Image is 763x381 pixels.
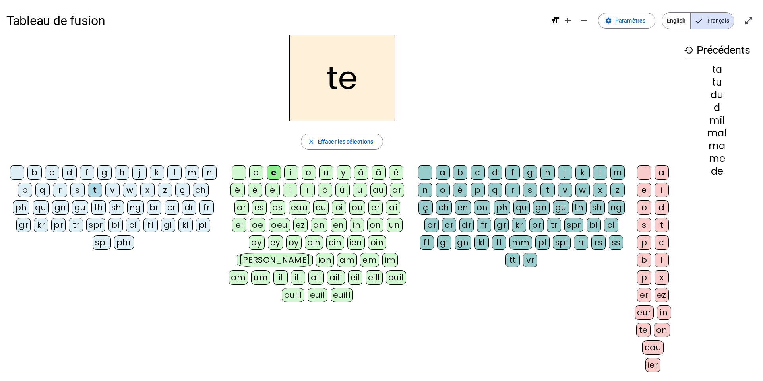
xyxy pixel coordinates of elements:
mat-icon: settings [605,17,612,24]
div: pl [535,235,550,250]
div: rs [591,235,606,250]
div: x [593,183,607,197]
div: b [27,165,42,180]
div: um [251,270,270,285]
button: Augmenter la taille de la police [560,13,576,29]
div: ç [175,183,190,197]
div: cl [126,218,140,232]
div: oin [368,235,386,250]
div: m [185,165,199,180]
div: kr [34,218,48,232]
span: Paramètres [615,16,645,25]
div: c [655,235,669,250]
div: mal [684,128,750,138]
div: er [637,288,651,302]
mat-button-toggle-group: Language selection [662,12,734,29]
div: â [372,165,386,180]
div: [PERSON_NAME] [237,253,313,267]
div: il [273,270,288,285]
div: k [575,165,590,180]
div: ll [492,235,506,250]
div: t [540,183,555,197]
div: w [575,183,590,197]
div: u [319,165,333,180]
div: er [368,200,383,215]
div: mm [509,235,532,250]
div: ô [318,183,332,197]
div: in [657,305,671,320]
div: spr [564,218,583,232]
div: ier [645,358,661,372]
div: ü [353,183,367,197]
div: z [158,183,172,197]
div: k [150,165,164,180]
div: an [311,218,327,232]
button: Entrer en plein écran [741,13,757,29]
div: tt [505,253,520,267]
div: eil [348,270,363,285]
div: kl [474,235,489,250]
div: n [418,183,432,197]
div: ez [655,288,669,302]
div: t [88,183,102,197]
div: c [471,165,485,180]
div: ë [265,183,280,197]
div: sh [109,200,124,215]
div: gr [494,218,509,232]
div: d [62,165,77,180]
div: dr [182,200,196,215]
div: on [367,218,383,232]
div: fr [199,200,214,215]
div: à [354,165,368,180]
div: oi [332,200,346,215]
div: vr [523,253,537,267]
div: cr [165,200,179,215]
div: rr [574,235,588,250]
div: ein [326,235,344,250]
div: e [637,183,651,197]
div: ei [232,218,246,232]
div: ï [300,183,315,197]
div: ph [13,200,29,215]
div: n [202,165,217,180]
div: p [637,270,651,285]
div: spr [86,218,105,232]
span: Français [691,13,734,29]
div: on [474,200,490,215]
div: j [132,165,147,180]
div: o [436,183,450,197]
div: fl [143,218,158,232]
div: ou [349,200,365,215]
span: Effacer les sélections [318,137,373,146]
div: w [123,183,137,197]
div: am [337,253,357,267]
div: te [636,323,651,337]
div: è [389,165,403,180]
div: d [655,200,669,215]
div: û [335,183,350,197]
div: ph [494,200,510,215]
div: eur [635,305,654,320]
mat-icon: history [684,45,693,55]
div: b [637,253,651,267]
div: spl [93,235,111,250]
div: g [523,165,537,180]
div: a [436,165,450,180]
div: ouill [282,288,304,302]
div: h [115,165,129,180]
div: ez [293,218,308,232]
div: gl [437,235,451,250]
div: oeu [269,218,290,232]
button: Paramètres [598,13,655,29]
div: th [91,200,106,215]
div: ain [305,235,323,250]
div: ey [268,235,283,250]
div: ch [436,200,452,215]
div: eau [642,340,664,355]
div: on [654,323,670,337]
mat-icon: close [308,138,315,145]
div: o [302,165,316,180]
div: s [523,183,537,197]
div: i [655,183,669,197]
div: es [252,200,267,215]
